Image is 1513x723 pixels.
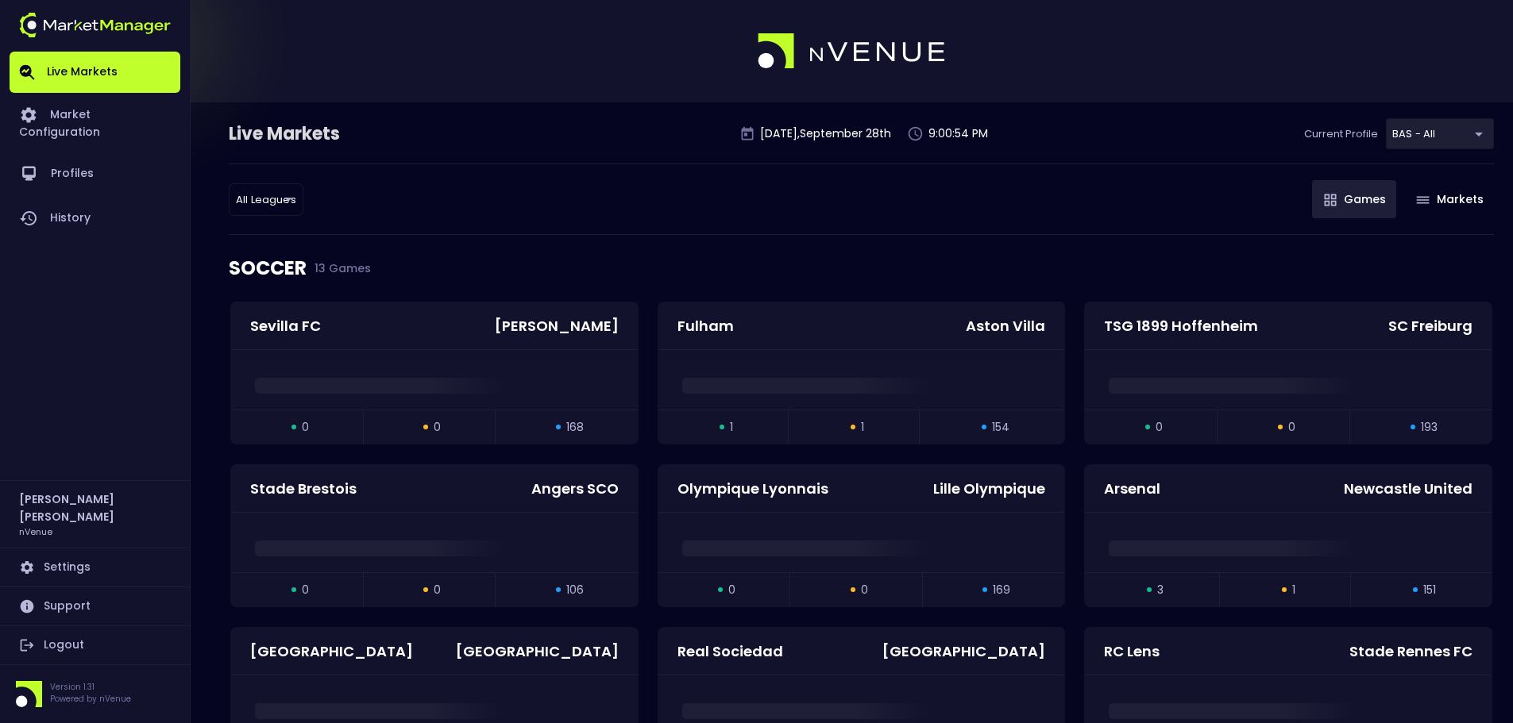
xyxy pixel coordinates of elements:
a: History [10,196,180,240]
span: 3 [1157,582,1164,598]
div: SC Freiburg [1388,319,1472,333]
span: 0 [861,582,868,598]
a: Logout [10,626,180,664]
span: 0 [728,582,735,598]
span: 0 [302,582,309,598]
div: [GEOGRAPHIC_DATA] [882,644,1045,659]
div: [GEOGRAPHIC_DATA] [456,644,619,659]
span: 106 [566,582,584,598]
span: 1 [861,419,864,436]
div: Lille Olympique [933,482,1045,496]
div: Fulham [677,319,734,333]
p: Version 1.31 [50,681,131,693]
div: Stade Brestois [250,482,357,496]
div: Stade Rennes FC [1349,644,1472,659]
p: [DATE] , September 28 th [760,125,891,142]
span: 0 [434,419,441,436]
a: Live Markets [10,52,180,93]
span: 13 Games [307,262,371,275]
div: [GEOGRAPHIC_DATA] [250,644,413,659]
div: Sevilla FC [250,319,321,333]
span: 169 [993,582,1010,598]
span: 154 [992,419,1009,436]
span: 1 [1292,582,1295,598]
div: SOCCER [229,235,1494,302]
div: Angers SCO [531,482,619,496]
a: Settings [10,548,180,586]
p: Powered by nVenue [50,693,131,705]
img: logo [19,13,171,37]
button: Markets [1404,180,1494,218]
div: RC Lens [1104,644,1160,659]
div: Live Markets [229,121,423,147]
span: 1 [730,419,733,436]
div: Arsenal [1104,482,1160,496]
div: Aston Villa [966,319,1045,333]
div: Olympique Lyonnais [677,482,828,496]
button: Games [1312,180,1396,218]
a: Support [10,587,180,625]
span: 0 [302,419,309,436]
div: [PERSON_NAME] [495,319,619,333]
div: BAS - All [1386,118,1494,149]
span: 0 [1288,419,1295,436]
span: 151 [1423,582,1436,598]
div: Version 1.31Powered by nVenue [10,681,180,707]
p: 9:00:54 PM [928,125,988,142]
span: 193 [1421,419,1438,436]
img: gameIcon [1324,194,1337,206]
img: gameIcon [1416,196,1430,204]
span: 168 [566,419,584,436]
a: Profiles [10,152,180,196]
h2: [PERSON_NAME] [PERSON_NAME] [19,490,171,525]
div: Real Sociedad [677,644,783,659]
span: 0 [434,582,441,598]
div: TSG 1899 Hoffenheim [1104,319,1258,333]
img: logo [758,33,947,70]
div: BAS - All [229,183,303,216]
div: Newcastle United [1344,482,1472,496]
p: Current Profile [1304,126,1378,142]
h3: nVenue [19,525,52,537]
span: 0 [1156,419,1163,436]
a: Market Configuration [10,93,180,152]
